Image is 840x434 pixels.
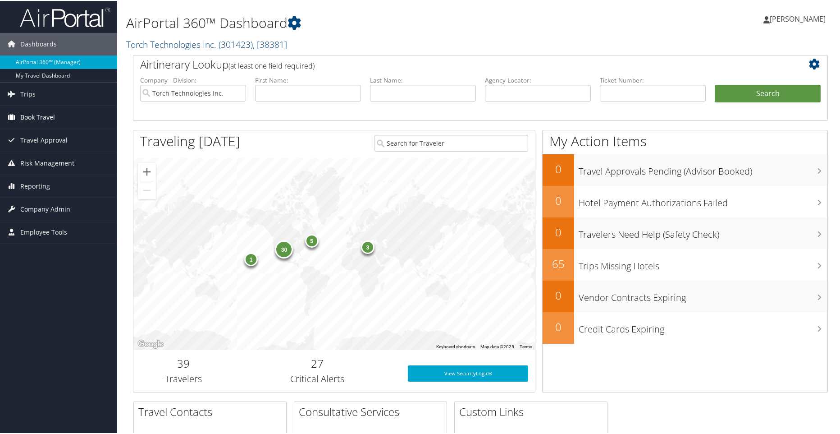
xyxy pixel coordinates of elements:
a: 0Vendor Contracts Expiring [543,280,827,311]
span: Reporting [20,174,50,197]
label: Company - Division: [140,75,246,84]
button: Zoom in [138,162,156,180]
input: Search for Traveler [374,134,528,151]
h2: 0 [543,287,574,302]
a: 0Travelers Need Help (Safety Check) [543,217,827,248]
a: [PERSON_NAME] [763,5,835,32]
span: , [ 38381 ] [253,37,287,50]
span: Risk Management [20,151,74,174]
div: 30 [275,239,293,257]
a: View SecurityLogic® [408,365,528,381]
label: First Name: [255,75,361,84]
h3: Travelers Need Help (Safety Check) [579,223,827,240]
h3: Travel Approvals Pending (Advisor Booked) [579,160,827,177]
label: Last Name: [370,75,476,84]
a: Open this area in Google Maps (opens a new window) [136,337,165,349]
h2: 0 [543,161,574,176]
a: 65Trips Missing Hotels [543,248,827,280]
button: Search [715,84,821,102]
h2: Custom Links [459,403,607,419]
span: Trips [20,82,36,105]
h2: Consultative Services [299,403,447,419]
h3: Vendor Contracts Expiring [579,286,827,303]
img: Google [136,337,165,349]
span: [PERSON_NAME] [770,13,826,23]
span: Travel Approval [20,128,68,151]
h2: 39 [140,355,227,370]
h2: 0 [543,319,574,334]
h1: AirPortal 360™ Dashboard [126,13,598,32]
div: 5 [305,233,318,247]
h1: Traveling [DATE] [140,131,240,150]
h2: Airtinerary Lookup [140,56,763,71]
a: Torch Technologies Inc. [126,37,287,50]
button: Zoom out [138,180,156,199]
span: Book Travel [20,105,55,128]
a: 0Hotel Payment Authorizations Failed [543,185,827,217]
h2: 27 [241,355,394,370]
span: Dashboards [20,32,57,55]
span: (at least one field required) [228,60,315,70]
h3: Travelers [140,372,227,384]
h3: Credit Cards Expiring [579,318,827,335]
span: Map data ©2025 [480,343,514,348]
h3: Critical Alerts [241,372,394,384]
span: Employee Tools [20,220,67,243]
label: Ticket Number: [600,75,706,84]
span: ( 301423 ) [219,37,253,50]
h2: 0 [543,192,574,208]
a: 0Credit Cards Expiring [543,311,827,343]
h2: Travel Contacts [138,403,286,419]
a: Terms (opens in new tab) [520,343,532,348]
div: 3 [361,239,374,253]
h2: 0 [543,224,574,239]
button: Keyboard shortcuts [436,343,475,349]
img: airportal-logo.png [20,6,110,27]
a: 0Travel Approvals Pending (Advisor Booked) [543,153,827,185]
h2: 65 [543,255,574,271]
h3: Hotel Payment Authorizations Failed [579,191,827,208]
div: 1 [244,252,258,265]
h1: My Action Items [543,131,827,150]
h3: Trips Missing Hotels [579,254,827,272]
span: Company Admin [20,197,70,220]
label: Agency Locator: [485,75,591,84]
